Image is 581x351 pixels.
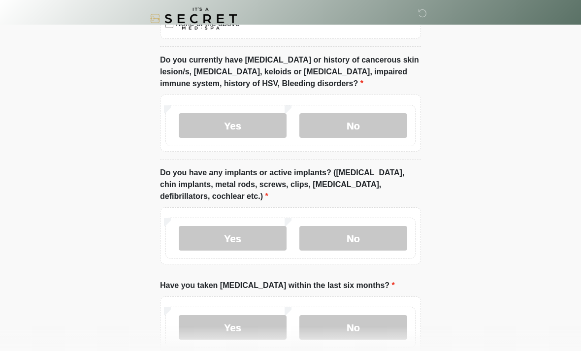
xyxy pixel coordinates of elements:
[160,280,395,291] label: Have you taken [MEDICAL_DATA] within the last six months?
[179,315,287,340] label: Yes
[160,167,421,202] label: Do you have any implants or active implants? ([MEDICAL_DATA], chin implants, metal rods, screws, ...
[179,226,287,251] label: Yes
[299,315,407,340] label: No
[299,226,407,251] label: No
[150,7,237,30] img: It's A Secret Med Spa Logo
[160,54,421,90] label: Do you currently have [MEDICAL_DATA] or history of cancerous skin lesion/s, [MEDICAL_DATA], keloi...
[179,113,287,138] label: Yes
[299,113,407,138] label: No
